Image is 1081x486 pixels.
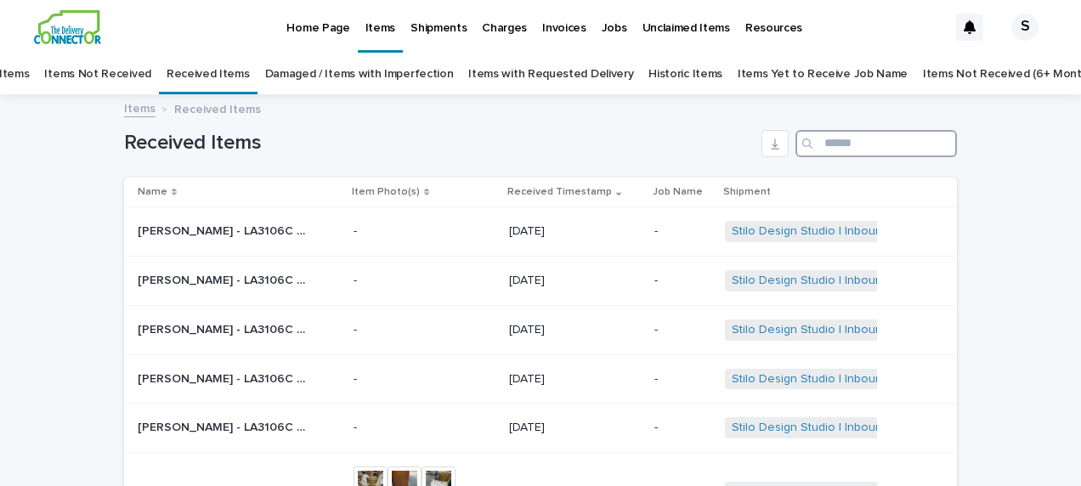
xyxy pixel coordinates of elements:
[138,270,311,288] p: LILLIAN AUGUST - LA3106C CHAIR | 74771
[654,372,711,387] p: -
[738,54,908,94] a: Items Yet to Receive Job Name
[44,54,150,94] a: Items Not Received
[509,421,641,435] p: [DATE]
[34,10,101,44] img: aCWQmA6OSGG0Kwt8cj3c
[795,130,957,157] input: Search
[352,183,420,201] p: Item Photo(s)
[1011,14,1039,41] div: S
[124,256,957,305] tr: [PERSON_NAME] - LA3106C CHAIR | 74771[PERSON_NAME] - LA3106C CHAIR | 74771 -[DATE]-Stilo Design S...
[124,404,957,453] tr: [PERSON_NAME] - LA3106C CHAIR | 74780[PERSON_NAME] - LA3106C CHAIR | 74780 -[DATE]-Stilo Design S...
[653,183,703,201] p: Job Name
[265,54,454,94] a: Damaged / Items with Imperfection
[138,319,311,337] p: LILLIAN AUGUST - LA3106C CHAIR | 74776
[732,421,987,435] a: Stilo Design Studio | Inbound Shipment | 24461
[354,224,496,239] p: -
[654,224,711,239] p: -
[732,372,987,387] a: Stilo Design Studio | Inbound Shipment | 24461
[654,274,711,288] p: -
[124,354,957,404] tr: [PERSON_NAME] - LA3106C CHAIR | 74773[PERSON_NAME] - LA3106C CHAIR | 74773 -[DATE]-Stilo Design S...
[174,99,261,117] p: Received Items
[509,323,641,337] p: [DATE]
[354,372,496,387] p: -
[509,372,641,387] p: [DATE]
[124,305,957,354] tr: [PERSON_NAME] - LA3106C CHAIR | 74776[PERSON_NAME] - LA3106C CHAIR | 74776 -[DATE]-Stilo Design S...
[124,98,156,117] a: Items
[138,221,311,239] p: LILLIAN AUGUST - LA3106C CHAIR | 74779
[732,323,987,337] a: Stilo Design Studio | Inbound Shipment | 24461
[124,207,957,257] tr: [PERSON_NAME] - LA3106C CHAIR | 74779[PERSON_NAME] - LA3106C CHAIR | 74779 -[DATE]-Stilo Design S...
[509,274,641,288] p: [DATE]
[468,54,633,94] a: Items with Requested Delivery
[654,323,711,337] p: -
[654,421,711,435] p: -
[138,183,167,201] p: Name
[138,369,311,387] p: LILLIAN AUGUST - LA3106C CHAIR | 74773
[354,274,496,288] p: -
[167,54,250,94] a: Received Items
[354,421,496,435] p: -
[354,323,496,337] p: -
[507,183,612,201] p: Received Timestamp
[732,274,987,288] a: Stilo Design Studio | Inbound Shipment | 24461
[509,224,641,239] p: [DATE]
[124,131,755,155] h1: Received Items
[138,417,311,435] p: LILLIAN AUGUST - LA3106C CHAIR | 74780
[648,54,722,94] a: Historic Items
[732,224,987,239] a: Stilo Design Studio | Inbound Shipment | 24461
[723,183,771,201] p: Shipment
